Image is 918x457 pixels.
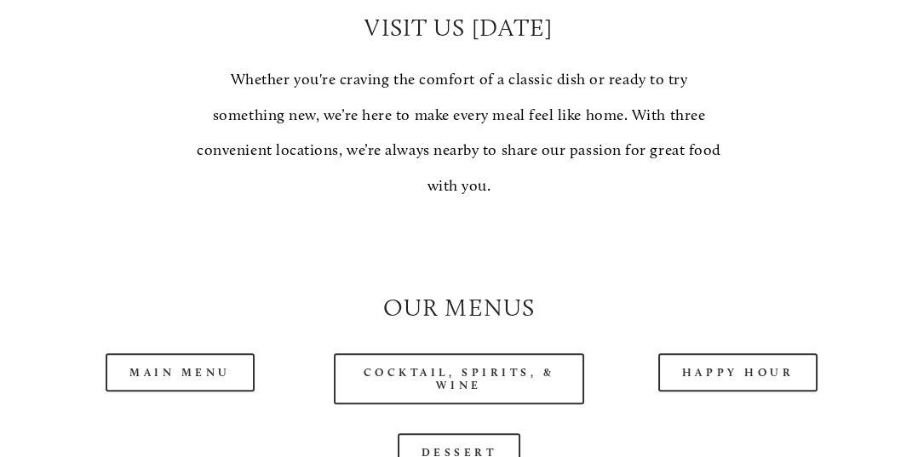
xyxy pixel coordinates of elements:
[334,353,584,404] a: Cocktail, Spirits, & Wine
[55,290,863,324] h2: Our Menus
[194,62,723,203] p: Whether you're craving the comfort of a classic dish or ready to try something new, we’re here to...
[106,353,255,391] a: Main Menu
[658,353,818,391] a: Happy Hour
